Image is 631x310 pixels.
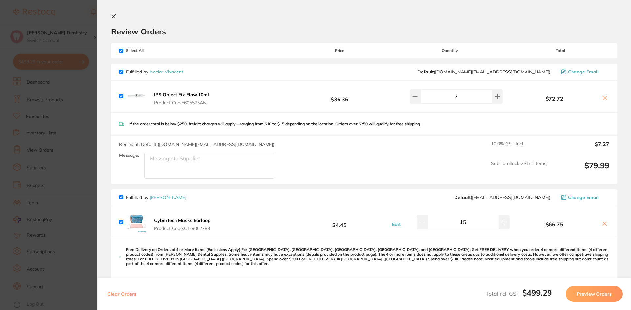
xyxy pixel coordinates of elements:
span: Recipient: Default ( [DOMAIN_NAME][EMAIL_ADDRESS][DOMAIN_NAME] ) [119,141,274,147]
b: IPS Object Fix Flow 10ml [154,92,209,98]
span: Total Incl. GST [486,290,552,297]
a: [PERSON_NAME] [150,195,186,200]
button: Cybertech Masks Earloop Product Code:CT-9002783 [152,217,213,231]
output: $7.27 [553,141,609,155]
span: Product Code: CT-9002783 [154,226,211,231]
p: Free Delivery on Orders of 4 or More Items (Exclusions Apply) For [GEOGRAPHIC_DATA], [GEOGRAPHIC_... [126,247,609,266]
p: Fulfilled by [126,69,183,74]
button: Change Email [559,195,609,200]
span: save@adamdental.com.au [454,195,550,200]
output: $79.99 [553,161,609,179]
b: Cybertech Masks Earloop [154,217,211,223]
span: Product Code: 605525AN [154,100,209,105]
b: Default [417,69,434,75]
button: Preview Orders [566,286,623,302]
span: orders.au@ivoclarvivadent.com [417,69,550,74]
span: Change Email [568,195,599,200]
b: $4.45 [291,216,388,228]
h2: Review Orders [111,27,617,36]
b: $36.36 [291,90,388,102]
button: Edit [390,221,403,227]
p: If the order total is below $250, freight charges will apply—ranging from $10 to $15 depending on... [129,122,421,126]
img: eG9pdGlmcw [126,86,147,107]
b: Default [454,195,471,200]
span: 10.0 % GST Incl. [491,141,548,155]
span: Price [291,48,388,53]
a: Ivoclar Vivadent [150,69,183,75]
button: Change Email [559,69,609,75]
button: Clear Orders [105,286,138,302]
span: Quantity [389,48,511,53]
label: Message: [119,153,139,158]
button: IPS Object Fix Flow 10ml Product Code:605525AN [152,92,211,106]
span: Select All [119,48,185,53]
span: Change Email [568,69,599,74]
b: $66.75 [511,221,597,227]
span: Sub Total Incl. GST ( 1 Items) [491,161,548,179]
b: $499.29 [522,288,552,298]
span: Total [511,48,609,53]
p: Fulfilled by [126,195,186,200]
img: dmp2N2VobQ [126,212,147,233]
b: $72.72 [511,96,597,102]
